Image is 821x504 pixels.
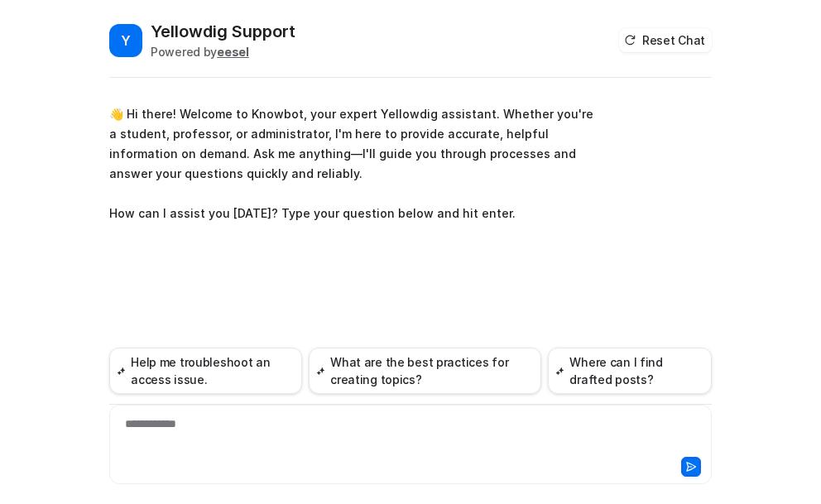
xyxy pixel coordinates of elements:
[309,348,541,394] button: What are the best practices for creating topics?
[151,20,295,43] h2: Yellowdig Support
[109,24,142,57] span: Y
[548,348,712,394] button: Where can I find drafted posts?
[217,45,249,59] b: eesel
[151,43,295,60] div: Powered by
[109,348,302,394] button: Help me troubleshoot an access issue.
[619,28,712,52] button: Reset Chat
[109,104,593,223] p: 👋 Hi there! Welcome to Knowbot, your expert Yellowdig assistant. Whether you're a student, profes...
